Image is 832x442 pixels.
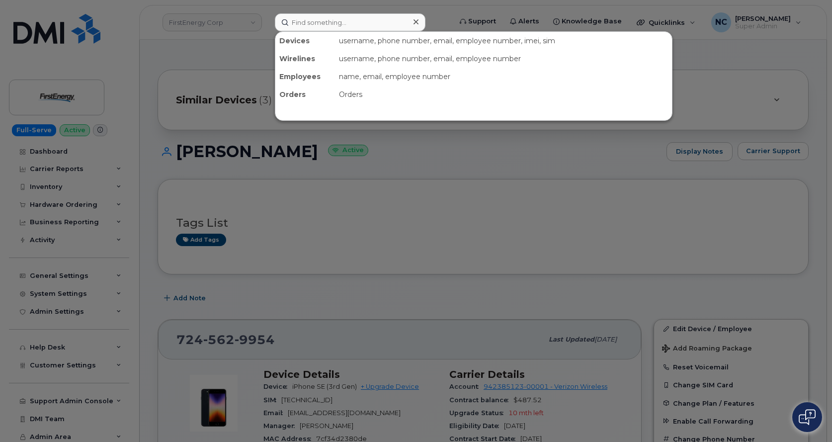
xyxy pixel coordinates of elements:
[335,32,672,50] div: username, phone number, email, employee number, imei, sim
[799,409,816,425] img: Open chat
[335,68,672,86] div: name, email, employee number
[335,50,672,68] div: username, phone number, email, employee number
[335,86,672,103] div: Orders
[275,68,335,86] div: Employees
[275,86,335,103] div: Orders
[275,50,335,68] div: Wirelines
[275,32,335,50] div: Devices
